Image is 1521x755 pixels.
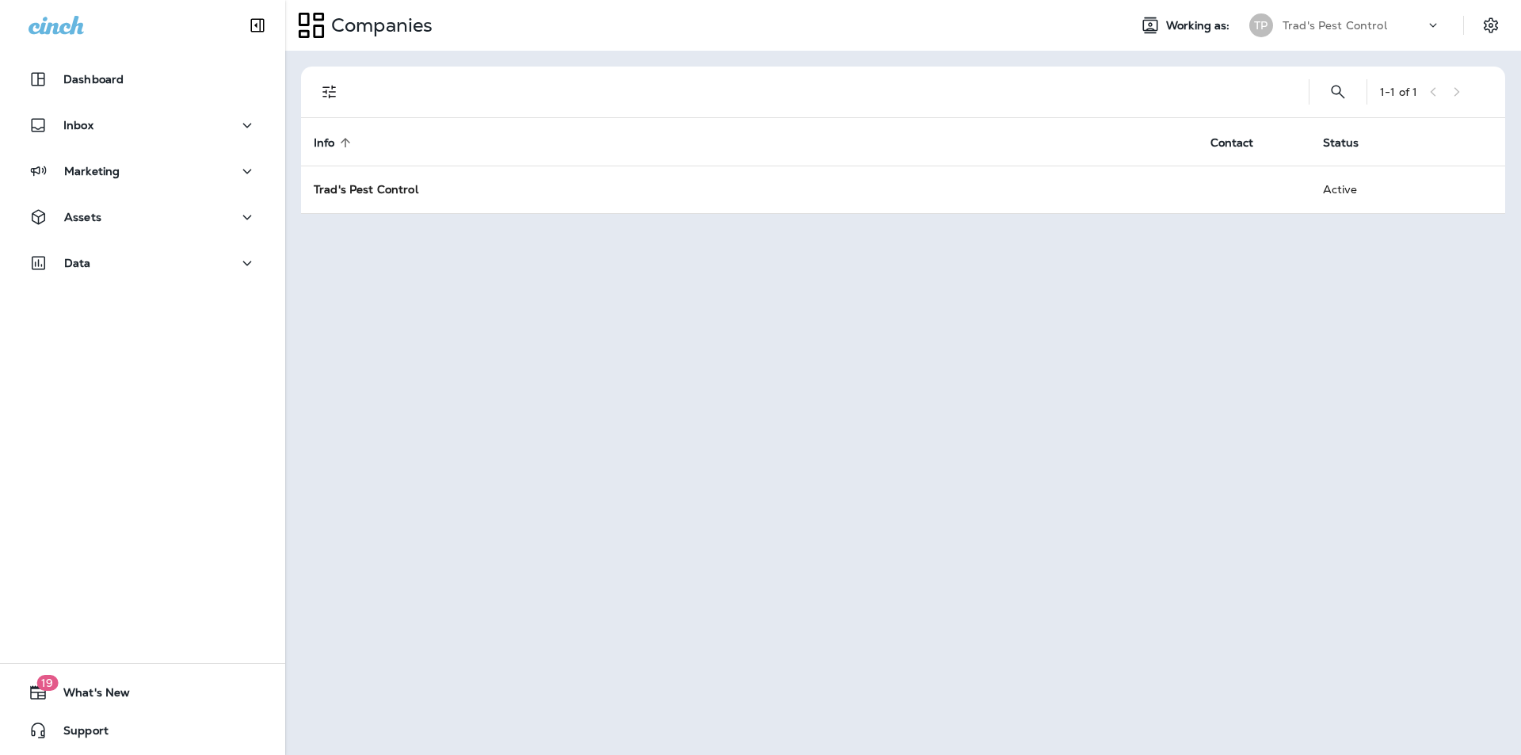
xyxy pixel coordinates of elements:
p: Data [64,257,91,269]
button: Filters [314,76,345,108]
div: TP [1249,13,1273,37]
span: Contact [1210,135,1275,150]
button: Dashboard [16,63,269,95]
p: Inbox [63,119,93,132]
p: Dashboard [63,73,124,86]
span: Support [48,724,109,743]
strong: Trad's Pest Control [314,182,418,196]
button: Support [16,715,269,746]
span: Info [314,135,356,150]
span: Status [1323,135,1380,150]
span: 19 [36,675,58,691]
p: Marketing [64,165,120,177]
button: Collapse Sidebar [235,10,280,41]
span: What's New [48,686,130,705]
button: Data [16,247,269,279]
button: 19What's New [16,677,269,708]
td: Active [1310,166,1416,213]
button: Assets [16,201,269,233]
p: Trad's Pest Control [1283,19,1387,32]
span: Status [1323,136,1359,150]
button: Settings [1477,11,1505,40]
p: Assets [64,211,101,223]
div: 1 - 1 of 1 [1380,86,1417,98]
button: Inbox [16,109,269,141]
button: Search Companies [1322,76,1354,108]
span: Contact [1210,136,1254,150]
span: Info [314,136,335,150]
p: Companies [325,13,433,37]
span: Working as: [1166,19,1233,32]
button: Marketing [16,155,269,187]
